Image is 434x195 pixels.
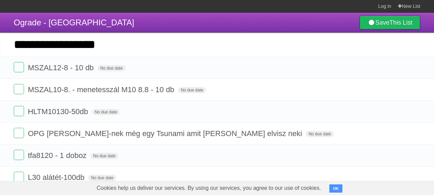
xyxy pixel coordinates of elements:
a: SaveThis List [360,16,420,29]
b: This List [389,19,412,26]
span: No due date [178,87,206,93]
span: No due date [91,153,118,159]
label: Done [14,106,24,116]
span: L30 alátét-100db [28,173,86,182]
span: MSZAL10-8. - menetesszál M10 8.8 - 10 db [28,85,176,94]
span: No due date [306,131,333,137]
label: Done [14,128,24,138]
span: HLTM10130-50db [28,107,90,116]
label: Done [14,84,24,94]
label: Done [14,62,24,72]
button: OK [329,184,343,193]
label: Done [14,172,24,182]
span: No due date [92,109,120,115]
span: No due date [97,65,125,71]
span: tfa8120 - 1 doboz [28,151,88,160]
span: OPG [PERSON_NAME]-nek még egy Tsunami amit [PERSON_NAME] elvisz neki [28,129,304,138]
span: Cookies help us deliver our services. By using our services, you agree to our use of cookies. [90,181,328,195]
span: MSZAL12-8 - 10 db [28,63,95,72]
label: Done [14,150,24,160]
span: No due date [88,175,116,181]
span: Ograde - [GEOGRAPHIC_DATA] [14,18,134,27]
